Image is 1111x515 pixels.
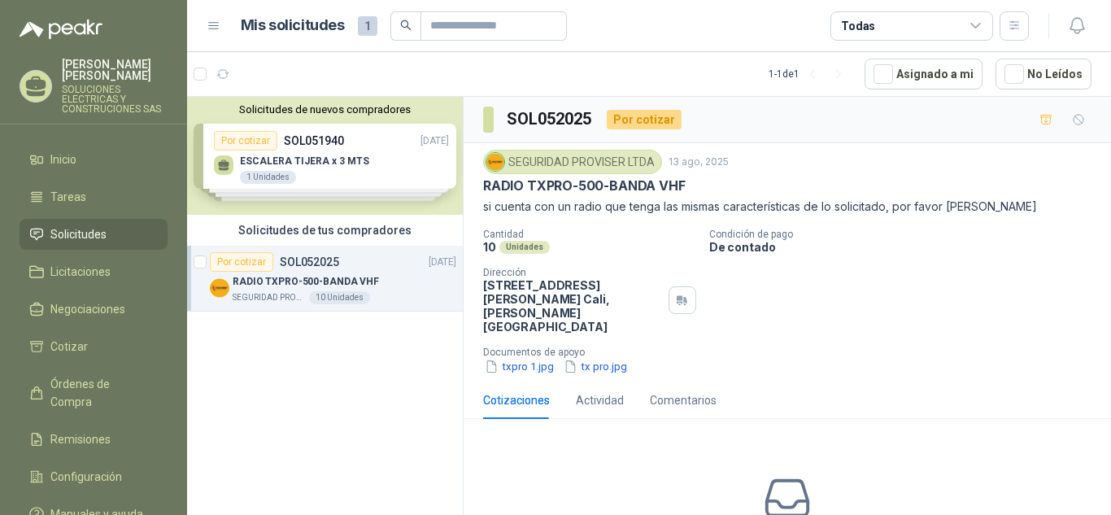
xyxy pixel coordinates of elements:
[576,391,624,409] div: Actividad
[50,375,152,411] span: Órdenes de Compra
[20,219,168,250] a: Solicitudes
[20,256,168,287] a: Licitaciones
[187,215,463,246] div: Solicitudes de tus compradores
[358,16,377,36] span: 1
[483,198,1091,216] p: si cuenta con un radio que tenga las mismas características de lo solicitado, por favor [PERSON_N...
[400,20,412,31] span: search
[507,107,594,132] h3: SOL052025
[187,97,463,215] div: Solicitudes de nuevos compradoresPor cotizarSOL051940[DATE] ESCALERA TIJERA x 3 MTS1 UnidadesPor ...
[241,14,345,37] h1: Mis solicitudes
[233,291,306,304] p: SEGURIDAD PROVISER LTDA
[429,255,456,270] p: [DATE]
[50,338,88,356] span: Cotizar
[210,278,229,298] img: Company Logo
[483,267,662,278] p: Dirección
[483,391,550,409] div: Cotizaciones
[650,391,717,409] div: Comentarios
[769,61,852,87] div: 1 - 1 de 1
[62,59,168,81] p: [PERSON_NAME] [PERSON_NAME]
[20,144,168,175] a: Inicio
[709,229,1104,240] p: Condición de pago
[483,278,662,334] p: [STREET_ADDRESS][PERSON_NAME] Cali , [PERSON_NAME][GEOGRAPHIC_DATA]
[194,103,456,116] button: Solicitudes de nuevos compradores
[50,151,76,168] span: Inicio
[562,358,629,375] button: tx pro.jpg
[210,252,273,272] div: Por cotizar
[50,188,86,206] span: Tareas
[709,240,1104,254] p: De contado
[483,358,555,375] button: txpro 1.jpg
[20,424,168,455] a: Remisiones
[20,369,168,417] a: Órdenes de Compra
[486,153,504,171] img: Company Logo
[62,85,168,114] p: SOLUCIONES ELECTRICAS Y CONSTRUCIONES SAS
[483,150,662,174] div: SEGURIDAD PROVISER LTDA
[20,20,102,39] img: Logo peakr
[483,240,496,254] p: 10
[607,110,682,129] div: Por cotizar
[50,263,111,281] span: Licitaciones
[50,468,122,486] span: Configuración
[996,59,1091,89] button: No Leídos
[865,59,982,89] button: Asignado a mi
[187,246,463,312] a: Por cotizarSOL052025[DATE] Company LogoRADIO TXPRO-500-BANDA VHFSEGURIDAD PROVISER LTDA10 Unidades
[20,331,168,362] a: Cotizar
[669,155,729,170] p: 13 ago, 2025
[20,294,168,325] a: Negociaciones
[483,229,696,240] p: Cantidad
[50,430,111,448] span: Remisiones
[841,17,875,35] div: Todas
[483,177,686,194] p: RADIO TXPRO-500-BANDA VHF
[499,241,550,254] div: Unidades
[20,181,168,212] a: Tareas
[280,256,339,268] p: SOL052025
[309,291,370,304] div: 10 Unidades
[50,300,125,318] span: Negociaciones
[483,347,1104,358] p: Documentos de apoyo
[233,274,379,290] p: RADIO TXPRO-500-BANDA VHF
[50,225,107,243] span: Solicitudes
[20,461,168,492] a: Configuración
